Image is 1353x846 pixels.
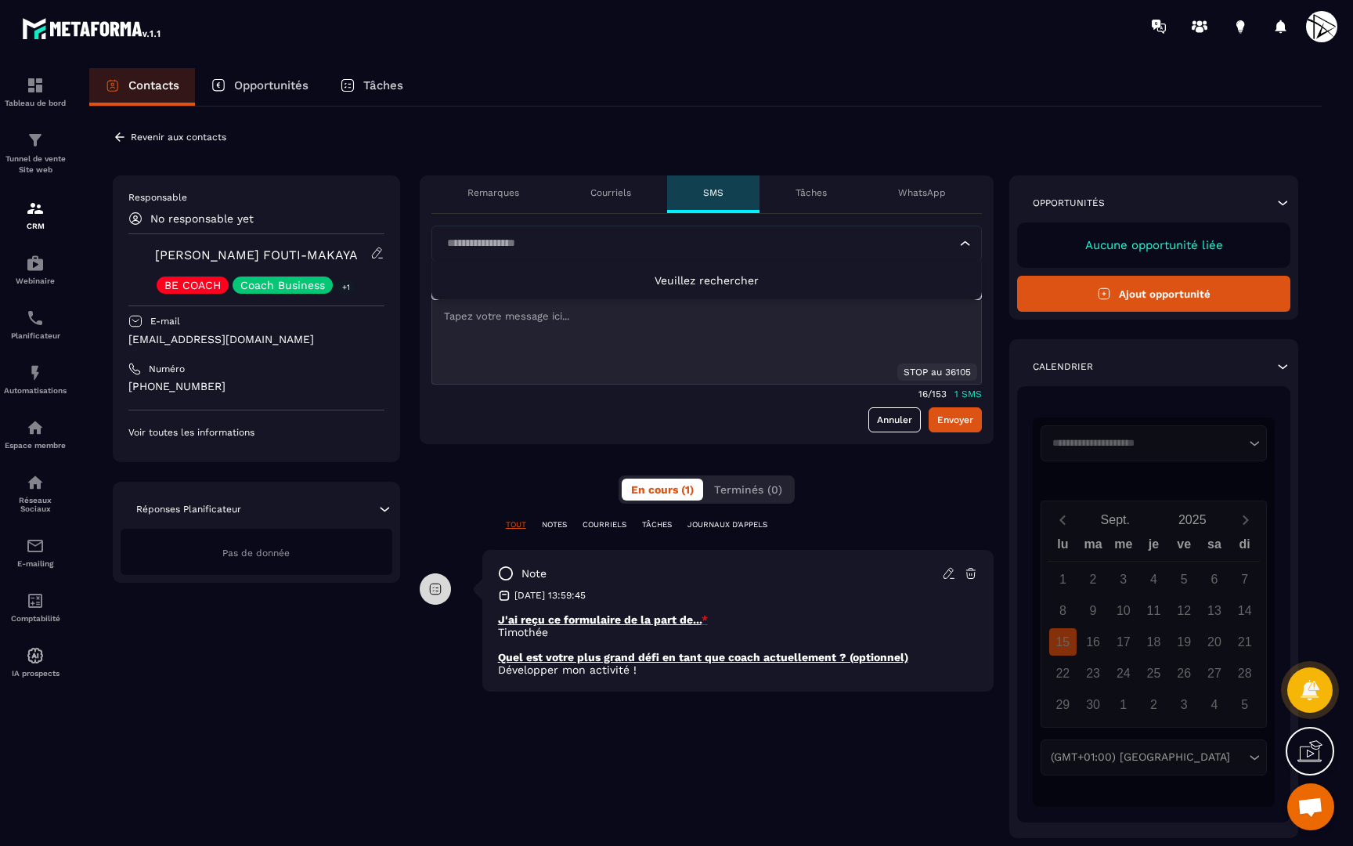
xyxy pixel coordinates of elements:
p: Tâches [363,78,403,92]
p: +1 [337,279,355,295]
p: Opportunités [1033,197,1105,209]
u: J'ai reçu ce formulaire de la part de... [498,613,702,626]
a: social-networksocial-networkRéseaux Sociaux [4,461,67,525]
p: NOTES [542,519,567,530]
a: emailemailE-mailing [4,525,67,580]
a: automationsautomationsWebinaire [4,242,67,297]
p: Tableau de bord [4,99,67,107]
p: IA prospects [4,669,67,678]
span: En cours (1) [631,483,694,496]
img: automations [26,646,45,665]
p: E-mail [150,315,180,327]
img: scheduler [26,309,45,327]
div: Ouvrir le chat [1287,783,1334,830]
a: Annuler [868,407,921,432]
img: logo [22,14,163,42]
button: Terminés (0) [705,479,792,501]
a: automationsautomationsAutomatisations [4,352,67,407]
button: Ajout opportunité [1017,276,1290,312]
a: formationformationCRM [4,187,67,242]
div: Search for option [431,226,982,262]
p: Responsable [128,191,384,204]
p: Webinaire [4,277,67,285]
img: social-network [26,473,45,492]
a: [PERSON_NAME] FOUTI-MAKAYA [155,248,358,262]
p: 153 [932,389,947,399]
p: Aucune opportunité liée [1033,238,1275,252]
p: BE COACH [164,280,221,291]
u: Quel est votre plus grand défi en tant que coach actuellement ? (optionnel) [498,651,908,663]
p: Numéro [149,363,185,375]
p: Développer mon activité ! [498,663,978,676]
p: CRM [4,222,67,230]
img: formation [26,131,45,150]
a: Contacts [89,68,195,106]
img: automations [26,418,45,437]
p: [EMAIL_ADDRESS][DOMAIN_NAME] [128,332,384,347]
p: Voir toutes les informations [128,426,384,439]
a: Opportunités [195,68,324,106]
p: Opportunités [234,78,308,92]
span: Pas de donnée [222,548,290,559]
a: automationsautomationsEspace membre [4,407,67,461]
p: 1 SMS [954,389,982,399]
button: Envoyer [929,407,982,432]
p: TÂCHES [642,519,672,530]
p: Réponses Planificateur [136,503,241,515]
p: Timothée [498,626,978,638]
img: accountant [26,591,45,610]
p: COURRIELS [583,519,626,530]
div: STOP au 36105 [897,363,977,381]
p: Calendrier [1033,360,1093,373]
p: Planificateur [4,331,67,340]
p: [PHONE_NUMBER] [128,379,384,394]
p: Espace membre [4,441,67,450]
a: Tâches [324,68,419,106]
p: No responsable yet [150,212,254,225]
p: Automatisations [4,386,67,395]
p: Tunnel de vente Site web [4,154,67,175]
p: E-mailing [4,559,67,568]
p: WhatsApp [898,186,946,199]
img: formation [26,76,45,95]
p: Tâches [796,186,827,199]
a: schedulerschedulerPlanificateur [4,297,67,352]
p: 16/ [918,389,932,399]
p: Comptabilité [4,614,67,623]
p: note [521,566,547,581]
img: automations [26,254,45,273]
p: [DATE] 13:59:45 [514,589,586,602]
p: Courriels [590,186,631,199]
img: email [26,537,45,555]
a: formationformationTunnel de vente Site web [4,119,67,187]
a: accountantaccountantComptabilité [4,580,67,634]
p: JOURNAUX D'APPELS [687,519,767,530]
span: Terminés (0) [714,483,782,496]
p: SMS [703,186,723,199]
input: Search for option [442,235,956,252]
img: automations [26,363,45,382]
p: TOUT [506,519,526,530]
img: formation [26,199,45,218]
p: Contacts [128,78,179,92]
p: Coach Business [240,280,325,291]
button: En cours (1) [622,479,703,501]
a: formationformationTableau de bord [4,64,67,119]
p: Réseaux Sociaux [4,496,67,513]
p: Remarques [467,186,519,199]
p: Revenir aux contacts [131,132,226,143]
